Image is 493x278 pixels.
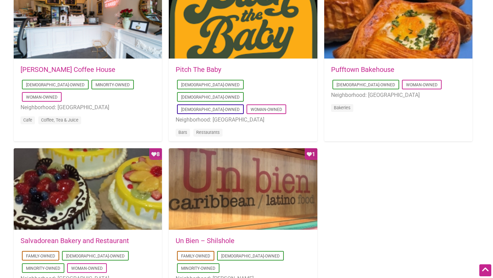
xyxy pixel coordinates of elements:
a: Woman-Owned [251,107,282,112]
a: Salvadorean Bakery and Restaurant [21,237,129,245]
a: Family-Owned [181,254,210,258]
a: Bars [178,130,187,135]
a: Minority-Owned [181,266,215,271]
li: Neighborhood: [GEOGRAPHIC_DATA] [176,115,310,124]
a: [PERSON_NAME] Coffee House [21,65,115,74]
a: [DEMOGRAPHIC_DATA]-Owned [337,83,395,87]
a: Woman-Owned [406,83,438,87]
a: Bakeries [334,105,351,110]
a: Cafe [23,117,32,123]
a: Family-Owned [26,254,55,258]
a: Minority-Owned [26,266,60,271]
a: Pufftown Bakehouse [331,65,394,74]
a: [DEMOGRAPHIC_DATA]-Owned [66,254,125,258]
a: Woman-Owned [71,266,103,271]
a: Minority-Owned [96,83,130,87]
a: [DEMOGRAPHIC_DATA]-Owned [181,107,240,112]
a: [DEMOGRAPHIC_DATA]-Owned [221,254,280,258]
li: Neighborhood: [GEOGRAPHIC_DATA] [331,91,466,100]
li: Neighborhood: [GEOGRAPHIC_DATA] [21,103,155,112]
a: Woman-Owned [26,95,58,100]
a: [DEMOGRAPHIC_DATA]-Owned [26,83,85,87]
a: Restaurants [196,130,220,135]
a: [DEMOGRAPHIC_DATA]-Owned [181,83,240,87]
a: [DEMOGRAPHIC_DATA]-Owned [181,95,240,100]
div: Scroll Back to Top [479,264,491,276]
a: Coffee, Tea & Juice [41,117,78,123]
a: Pitch The Baby [176,65,221,74]
a: Un Bien – Shilshole [176,237,235,245]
